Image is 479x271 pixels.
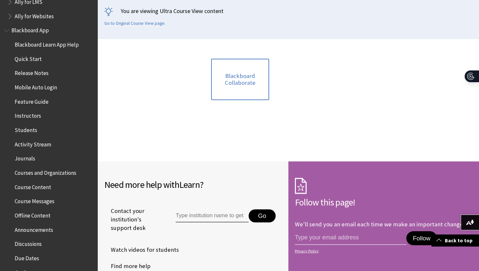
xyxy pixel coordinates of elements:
img: Subscription Icon [295,178,307,194]
span: Courses and Organizations [15,167,76,176]
span: Activity Stream [15,139,51,148]
input: Type institution name to get support [176,209,249,222]
a: Back to top [431,234,479,247]
span: Instructors [15,111,41,119]
span: Release Notes [15,68,49,77]
a: Go to Original Course View page. [104,21,166,26]
span: Course Content [15,182,51,190]
span: Quick Start [15,53,42,62]
p: We'll send you an email each time we make an important change. [295,220,464,228]
span: Feature Guide [15,96,49,105]
span: Offline Content [15,210,51,219]
h2: Need more help with ? [104,178,282,191]
span: Contact your institution's support desk [104,207,161,233]
a: Watch videos for students [104,245,179,255]
a: Privacy Policy [295,249,471,253]
span: Due Dates [15,253,39,262]
span: Announcements [15,224,53,233]
span: Journals [15,153,35,162]
span: Students [15,125,37,133]
a: Blackboard Collaborate [211,59,269,100]
span: Learn [179,179,200,190]
span: Blackboard Learn App Help [15,39,79,48]
input: email address [295,231,406,245]
p: You are viewing Ultra Course View content [104,7,472,15]
button: Go [249,209,276,222]
span: Mobile Auto Login [15,82,57,91]
a: Find more help [104,261,151,271]
span: Blackboard App [11,25,49,34]
span: Course Messages [15,196,54,205]
span: Ally for Websites [15,11,54,20]
h2: Follow this page! [295,195,472,209]
button: Follow [406,231,437,246]
span: Discussions [15,238,42,247]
